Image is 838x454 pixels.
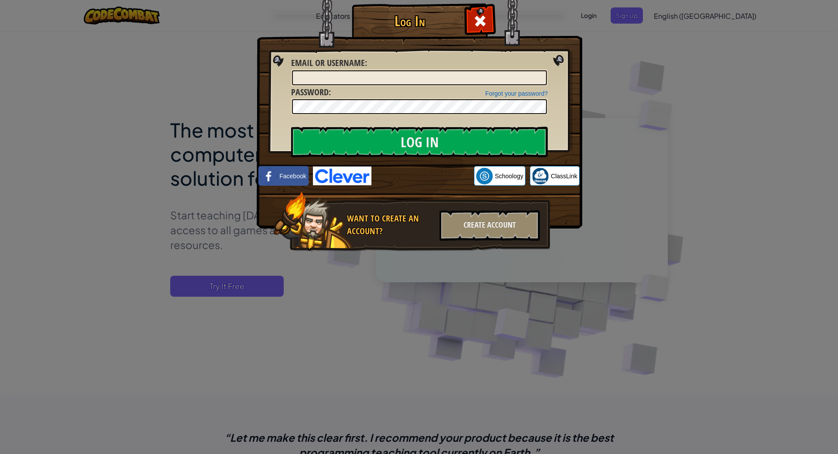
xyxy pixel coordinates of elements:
div: Create Account [440,210,540,241]
span: Email or Username [291,57,365,69]
div: Want to create an account? [347,212,434,237]
h1: Log In [354,14,465,29]
span: Facebook [279,172,306,180]
img: classlink-logo-small.png [532,168,549,184]
label: : [291,57,367,69]
input: Log In [291,127,548,157]
span: Schoology [495,172,523,180]
img: facebook_small.png [261,168,277,184]
a: Forgot your password? [485,90,548,97]
label: : [291,86,331,99]
img: schoology.png [476,168,493,184]
img: clever-logo-blue.png [313,166,371,185]
span: ClassLink [551,172,577,180]
span: Password [291,86,329,98]
iframe: Sign in with Google Button [371,166,474,186]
